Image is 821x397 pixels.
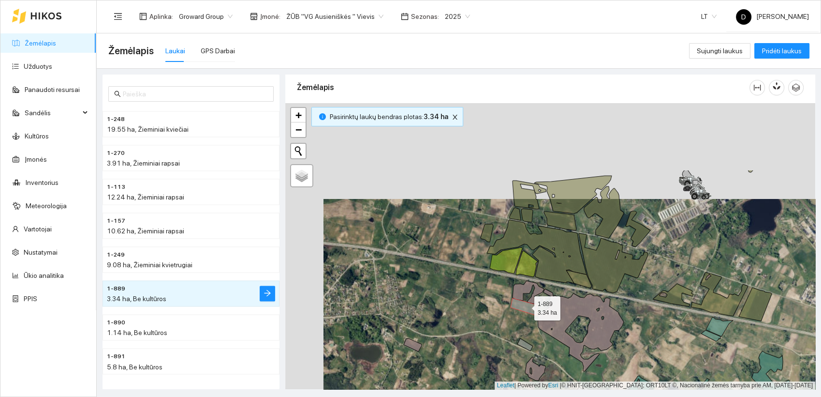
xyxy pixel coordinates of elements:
div: | Powered by © HNIT-[GEOGRAPHIC_DATA]; ORT10LT ©, Nacionalinė žemės tarnyba prie AM, [DATE]-[DATE] [495,382,815,390]
span: arrow-right [264,289,271,298]
span: Pasirinktų laukų bendras plotas : [330,111,448,122]
a: Kultūros [25,132,49,140]
input: Paieška [123,89,268,99]
a: Layers [291,165,312,186]
span: 1-889 [107,285,125,294]
span: [PERSON_NAME] [736,13,809,20]
a: Žemėlapis [25,39,56,47]
a: Įmonės [25,155,47,163]
span: shop [250,13,258,20]
a: Leaflet [497,382,514,389]
div: GPS Darbai [201,46,235,56]
span: 10.62 ha, Žieminiai rapsai [107,227,184,235]
span: Sandėlis [25,103,80,122]
span: Įmonė : [260,11,280,22]
button: Pridėti laukus [754,43,809,59]
a: Užduotys [24,62,52,70]
span: search [114,91,121,97]
span: 1-113 [107,183,125,192]
span: 1-270 [107,149,125,158]
span: Pridėti laukus [762,46,802,56]
a: Pridėti laukus [754,47,809,55]
a: Panaudoti resursai [25,86,80,93]
a: PPIS [24,295,37,303]
span: Aplinka : [149,11,173,22]
button: close [449,111,461,123]
button: Sujungti laukus [689,43,750,59]
span: 12.24 ha, Žieminiai rapsai [107,193,184,201]
span: info-circle [319,113,326,120]
span: 3.91 ha, Žieminiai rapsai [107,159,180,167]
span: 1-890 [107,319,125,328]
span: layout [139,13,147,20]
div: Žemėlapis [297,74,749,101]
span: menu-fold [114,12,122,21]
button: Initiate a new search [291,144,306,158]
span: Žemėlapis [108,43,154,59]
a: Inventorius [26,179,59,186]
a: Ūkio analitika [24,272,64,279]
span: calendar [401,13,409,20]
span: Groward Group [179,9,233,24]
span: | [560,382,561,389]
span: close [450,114,460,121]
span: LT [701,9,717,24]
span: 1.14 ha, Be kultūros [107,329,167,336]
span: Sezonas : [411,11,439,22]
b: 3.34 ha [424,113,448,121]
span: column-width [750,84,764,92]
button: menu-fold [108,7,128,26]
span: + [295,109,302,121]
span: 9.08 ha, Žieminiai kvietrugiai [107,261,192,269]
span: 1-249 [107,251,125,260]
span: 19.55 ha, Žieminiai kviečiai [107,125,189,133]
span: 1-891 [107,352,125,362]
a: Esri [548,382,558,389]
a: Zoom in [291,108,306,122]
a: Meteorologija [26,202,67,210]
a: Vartotojai [24,225,52,233]
span: 5.8 ha, Be kultūros [107,363,162,370]
button: arrow-right [260,286,275,301]
span: 1-157 [107,217,125,226]
button: column-width [749,80,765,95]
div: Laukai [165,46,185,56]
span: Sujungti laukus [697,46,743,56]
a: Zoom out [291,122,306,137]
a: Sujungti laukus [689,47,750,55]
span: 2025 [445,9,470,24]
span: D [741,9,746,25]
span: − [295,123,302,136]
a: Nustatymai [24,248,58,256]
span: ŽŪB "VG Ausieniškės " Vievis [286,9,383,24]
span: 1-248 [107,115,125,124]
span: 3.34 ha, Be kultūros [107,295,166,303]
